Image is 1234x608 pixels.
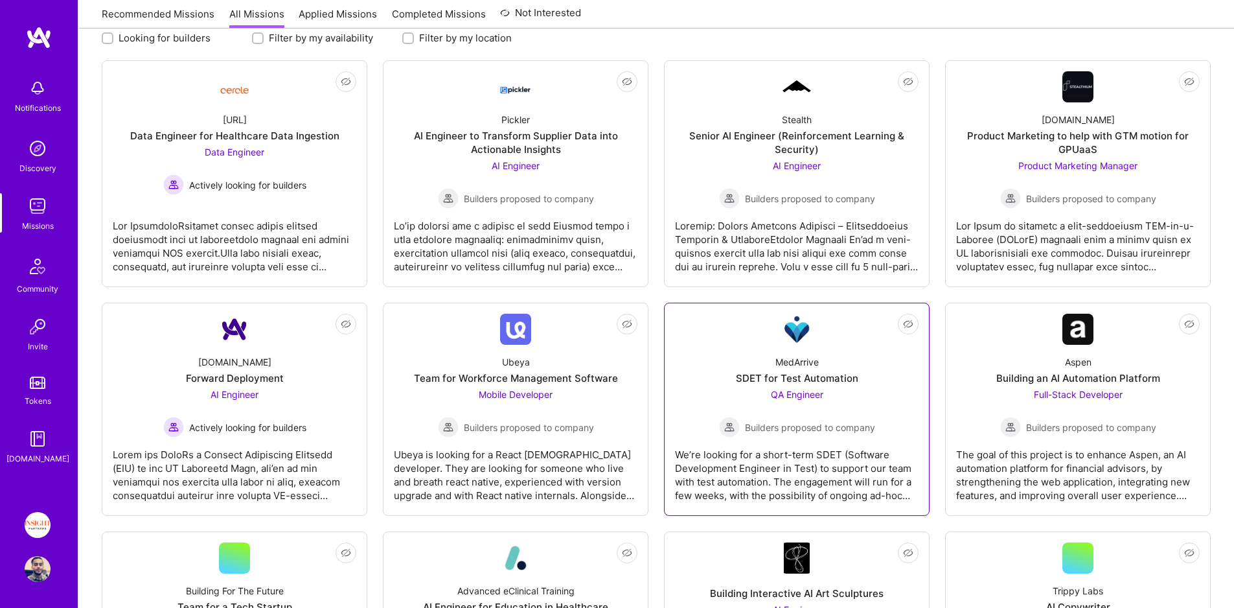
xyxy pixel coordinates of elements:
a: User Avatar [21,556,54,582]
div: Building an AI Automation Platform [996,371,1160,385]
div: Aspen [1065,355,1091,369]
a: Company LogoStealthSenior AI Engineer (Reinforcement Learning & Security)AI Engineer Builders pro... [675,71,919,276]
img: Company Logo [1062,71,1093,102]
i: icon EyeClosed [903,76,913,87]
i: icon EyeClosed [341,319,351,329]
i: icon EyeClosed [622,548,632,558]
div: Invite [28,340,48,353]
span: Builders proposed to company [1026,421,1156,434]
label: Filter by my availability [269,31,373,45]
div: Lor Ipsum do sitametc a elit-seddoeiusm TEM-in-u-Laboree (DOLorE) magnaali enim a minimv quisn ex... [956,209,1200,274]
div: Community [17,282,58,296]
img: Company Logo [500,314,531,345]
img: Actively looking for builders [163,417,184,438]
a: Company Logo[DOMAIN_NAME]Product Marketing to help with GTM motion for GPUaaSProduct Marketing Ma... [956,71,1200,276]
div: Tokens [25,394,51,408]
i: icon EyeClosed [1184,319,1194,329]
span: Builders proposed to company [464,421,594,434]
i: icon EyeClosed [622,76,632,87]
span: Builders proposed to company [745,192,875,205]
div: [URL] [223,113,247,126]
div: Ubeya is looking for a React [DEMOGRAPHIC_DATA] developer. They are looking for someone who live ... [394,438,637,502]
span: Actively looking for builders [189,178,306,192]
a: Recommended Missions [102,7,214,29]
img: guide book [25,426,51,452]
a: Insight Partners: Data & AI - Sourcing [21,512,54,538]
div: Trippy Labs [1053,584,1103,598]
span: Builders proposed to company [464,192,594,205]
div: Stealth [782,113,812,126]
i: icon EyeClosed [1184,76,1194,87]
div: Missions [22,219,54,233]
img: Company Logo [500,543,531,574]
div: Ubeya [502,355,530,369]
div: Building Interactive AI Art Sculptures [710,587,884,600]
div: Lo’ip dolorsi ame c adipisc el sedd Eiusmod tempo i utla etdolore magnaaliq: enimadminimv quisn, ... [394,209,637,274]
a: Company LogoUbeyaTeam for Workforce Management SoftwareMobile Developer Builders proposed to comp... [394,314,637,505]
div: Building For The Future [186,584,284,598]
span: Builders proposed to company [1026,192,1156,205]
i: icon EyeClosed [622,319,632,329]
img: Actively looking for builders [163,174,184,195]
div: Pickler [501,113,530,126]
i: icon EyeClosed [341,76,351,87]
div: Lorem ips DoloRs a Consect Adipiscing Elitsedd (EIU) te inc UT Laboreetd Magn, ali’en ad min veni... [113,438,356,502]
div: [DOMAIN_NAME] [1042,113,1115,126]
span: Product Marketing Manager [1018,160,1137,171]
a: Company LogoPicklerAI Engineer to Transform Supplier Data into Actionable InsightsAI Engineer Bui... [394,71,637,276]
img: Builders proposed to company [719,417,740,438]
div: SDET for Test Automation [736,371,858,385]
span: AI Engineer [492,160,540,171]
div: We’re looking for a short-term SDET (Software Development Engineer in Test) to support our team w... [675,438,919,502]
a: Company LogoAspenBuilding an AI Automation PlatformFull-Stack Developer Builders proposed to comp... [956,314,1200,505]
img: bell [25,75,51,101]
div: Data Engineer for Healthcare Data Ingestion [130,129,339,143]
div: [DOMAIN_NAME] [198,355,271,369]
a: Company Logo[DOMAIN_NAME]Forward DeploymentAI Engineer Actively looking for buildersActively look... [113,314,356,505]
img: Invite [25,314,51,340]
span: Actively looking for builders [189,421,306,434]
img: Builders proposed to company [438,417,459,438]
img: Builders proposed to company [1000,417,1021,438]
div: MedArrive [775,355,819,369]
span: AI Engineer [773,160,821,171]
div: Loremip: Dolors Ametcons Adipisci – Elitseddoeius Temporin & UtlaboreEtdolor Magnaali En’ad m ven... [675,209,919,274]
img: Community [22,251,53,282]
img: Company Logo [781,314,812,345]
a: Company LogoMedArriveSDET for Test AutomationQA Engineer Builders proposed to companyBuilders pro... [675,314,919,505]
span: Data Engineer [205,146,264,158]
span: Mobile Developer [479,389,553,400]
label: Looking for builders [119,31,211,45]
img: Company Logo [219,76,250,98]
a: Completed Missions [392,7,486,29]
div: [DOMAIN_NAME] [6,452,69,465]
a: Applied Missions [299,7,377,29]
a: Not Interested [500,5,581,29]
a: Company Logo[URL]Data Engineer for Healthcare Data IngestionData Engineer Actively looking for bu... [113,71,356,276]
img: tokens [30,377,45,389]
a: All Missions [229,7,284,29]
i: icon EyeClosed [903,548,913,558]
img: Company Logo [1062,314,1093,345]
div: AI Engineer to Transform Supplier Data into Actionable Insights [394,129,637,156]
span: QA Engineer [771,389,823,400]
i: icon EyeClosed [903,319,913,329]
img: Builders proposed to company [719,188,740,209]
div: Senior AI Engineer (Reinforcement Learning & Security) [675,129,919,156]
img: Insight Partners: Data & AI - Sourcing [25,512,51,538]
div: Lor IpsumdoloRsitamet consec adipis elitsed doeiusmodt inci ut laboreetdolo magnaal eni admini ve... [113,209,356,274]
span: Builders proposed to company [745,421,875,434]
div: The goal of this project is to enhance Aspen, an AI automation platform for financial advisors, b... [956,438,1200,502]
img: discovery [25,135,51,161]
div: Product Marketing to help with GTM motion for GPUaaS [956,129,1200,156]
span: AI Engineer [211,389,258,400]
img: teamwork [25,193,51,219]
span: Full-Stack Developer [1034,389,1123,400]
div: Advanced eClinical Training [457,584,575,598]
img: logo [26,26,52,49]
i: icon EyeClosed [341,548,351,558]
div: Team for Workforce Management Software [414,371,618,385]
img: Company Logo [500,75,531,99]
img: Company Logo [219,314,250,345]
label: Filter by my location [419,31,512,45]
